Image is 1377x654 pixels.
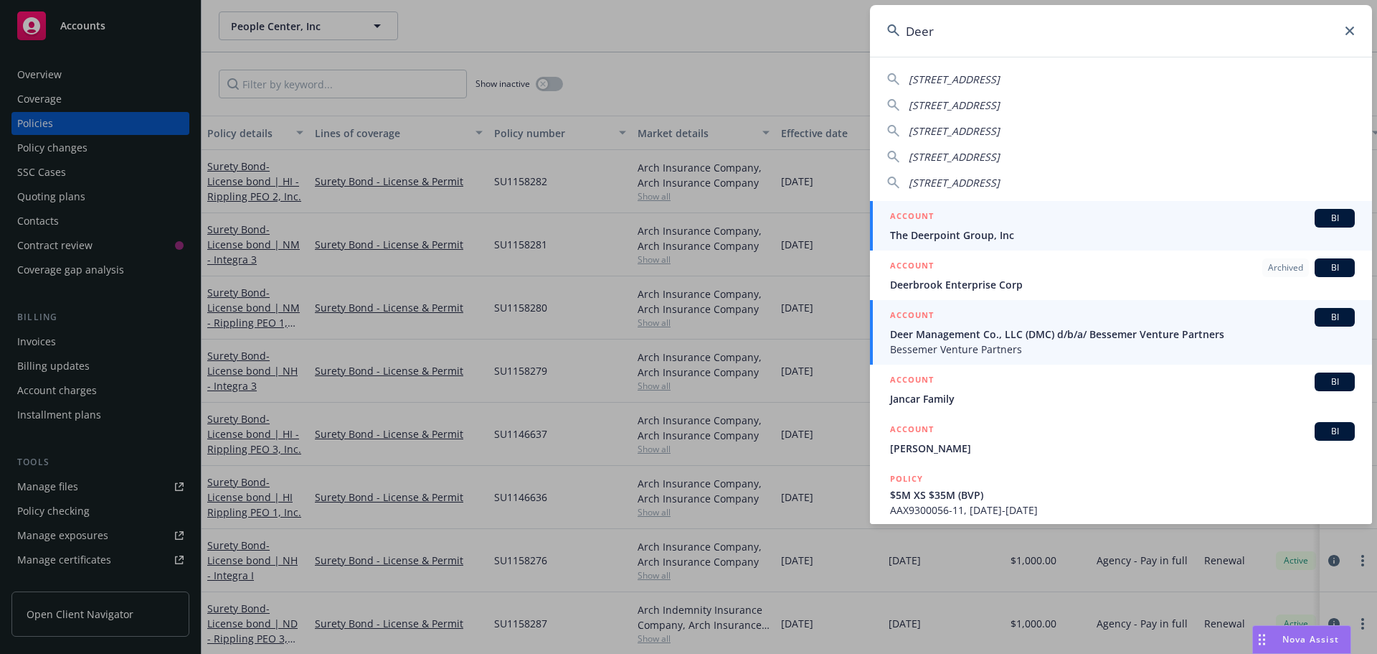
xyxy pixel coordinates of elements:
[890,209,934,226] h5: ACCOUNT
[1320,212,1349,225] span: BI
[890,228,1355,243] span: The Deerpoint Group, Inc
[909,150,1000,164] span: [STREET_ADDRESS]
[1282,633,1339,645] span: Nova Assist
[870,365,1372,414] a: ACCOUNTBIJancar Family
[909,124,1000,138] span: [STREET_ADDRESS]
[870,300,1372,365] a: ACCOUNTBIDeer Management Co., LLC (DMC) d/b/a/ Bessemer Venture PartnersBessemer Venture Partners
[870,464,1372,525] a: POLICY$5M XS $35M (BVP)AAX9300056-11, [DATE]-[DATE]
[890,308,934,325] h5: ACCOUNT
[890,487,1355,503] span: $5M XS $35M (BVP)
[890,391,1355,406] span: Jancar Family
[890,472,923,486] h5: POLICY
[1320,311,1349,324] span: BI
[870,5,1372,57] input: Search...
[1320,425,1349,438] span: BI
[890,327,1355,342] span: Deer Management Co., LLC (DMC) d/b/a/ Bessemer Venture Partners
[870,201,1372,251] a: ACCOUNTBIThe Deerpoint Group, Inc
[1320,261,1349,274] span: BI
[890,503,1355,518] span: AAX9300056-11, [DATE]-[DATE]
[890,258,934,276] h5: ACCOUNT
[890,277,1355,292] span: Deerbrook Enterprise Corp
[890,441,1355,456] span: [PERSON_NAME]
[1252,625,1351,654] button: Nova Assist
[890,422,934,439] h5: ACCOUNT
[909,73,1000,86] span: [STREET_ADDRESS]
[1268,261,1303,274] span: Archived
[1320,375,1349,388] span: BI
[870,414,1372,464] a: ACCOUNTBI[PERSON_NAME]
[890,342,1355,357] span: Bessemer Venture Partners
[909,98,1000,112] span: [STREET_ADDRESS]
[870,251,1372,300] a: ACCOUNTArchivedBIDeerbrook Enterprise Corp
[890,373,934,390] h5: ACCOUNT
[909,176,1000,190] span: [STREET_ADDRESS]
[1253,626,1271,653] div: Drag to move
